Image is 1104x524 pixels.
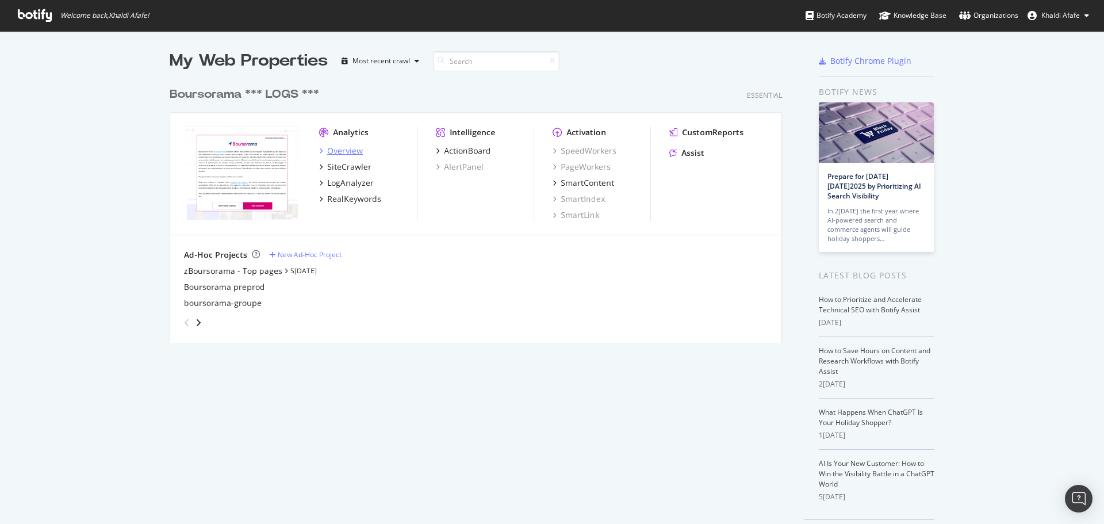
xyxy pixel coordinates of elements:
[819,458,934,489] a: AI Is Your New Customer: How to Win the Visibility Battle in a ChatGPT World
[682,127,743,138] div: CustomReports
[1018,6,1098,25] button: Khaldi Afafe
[669,127,743,138] a: CustomReports
[959,10,1018,21] div: Organizations
[352,58,410,64] div: Most recent crawl
[319,161,371,173] a: SiteCrawler
[269,250,342,259] a: New Ad-Hoc Project
[184,281,265,293] a: Boursorama preprod
[333,127,369,138] div: Analytics
[553,161,611,173] a: PageWorkers
[436,161,484,173] a: AlertPanel
[827,171,921,201] a: Prepare for [DATE][DATE]2025 by Prioritizing AI Search Visibility
[561,177,614,189] div: SmartContent
[278,250,342,259] div: New Ad-Hoc Project
[444,145,491,156] div: ActionBoard
[184,297,262,309] a: boursorama-groupe
[327,177,374,189] div: LogAnalyzer
[819,86,934,98] div: Botify news
[319,193,381,205] a: RealKeywords
[819,102,934,163] img: Prepare for Black Friday 2025 by Prioritizing AI Search Visibility
[337,52,424,70] button: Most recent crawl
[819,294,922,315] a: How to Prioritize and Accelerate Technical SEO with Botify Assist
[1065,485,1092,512] div: Open Intercom Messenger
[553,193,605,205] a: SmartIndex
[194,317,202,328] div: angle-right
[553,145,616,156] a: SpeedWorkers
[681,147,704,159] div: Assist
[879,10,946,21] div: Knowledge Base
[433,51,559,71] input: Search
[827,206,925,243] div: In 2[DATE] the first year where AI-powered search and commerce agents will guide holiday shoppers…
[436,145,491,156] a: ActionBoard
[184,265,282,277] a: zBoursorama - Top pages
[819,492,934,502] div: 5[DATE]
[450,127,495,138] div: Intelligence
[566,127,606,138] div: Activation
[60,11,149,20] span: Welcome back, Khaldi Afafe !
[184,127,301,220] img: boursorama.com
[819,430,934,441] div: 1[DATE]
[819,346,930,376] a: How to Save Hours on Content and Research Workflows with Botify Assist
[819,407,923,427] a: What Happens When ChatGPT Is Your Holiday Shopper?
[830,55,911,67] div: Botify Chrome Plugin
[327,145,363,156] div: Overview
[184,249,247,261] div: Ad-Hoc Projects
[319,177,374,189] a: LogAnalyzer
[319,145,363,156] a: Overview
[553,177,614,189] a: SmartContent
[170,49,328,72] div: My Web Properties
[819,379,934,389] div: 2[DATE]
[806,10,867,21] div: Botify Academy
[179,313,194,332] div: angle-left
[1041,10,1080,20] span: Khaldi Afafe
[553,209,599,221] a: SmartLink
[819,269,934,282] div: Latest Blog Posts
[327,161,371,173] div: SiteCrawler
[327,193,381,205] div: RealKeywords
[819,55,911,67] a: Botify Chrome Plugin
[819,318,934,328] div: [DATE]
[669,147,704,159] a: Assist
[170,72,791,343] div: grid
[747,90,782,100] div: Essential
[290,266,317,276] a: S[DATE]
